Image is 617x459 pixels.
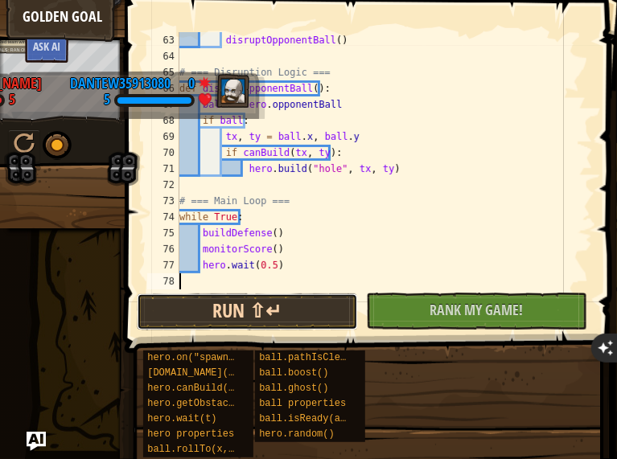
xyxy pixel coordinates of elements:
button: Rank My Game! [366,293,587,330]
div: 76 [147,241,179,257]
button: Show game menu [76,3,117,41]
span: hero.getObstacleAt(x, y) [147,398,286,409]
div: 75 [147,225,179,241]
span: ball.ghost() [259,383,328,394]
div: 72 [147,177,179,193]
div: 69 [147,129,179,145]
span: Ask AI [33,39,60,54]
span: ball.isReady(ability) [259,413,380,424]
div: 63 [147,32,179,48]
div: 5 [9,93,15,108]
span: hero.canBuild(x, y) [147,383,257,394]
span: ball.boost() [259,367,328,379]
span: hero.on("spawn-ball", f) [147,352,286,363]
div: 71 [147,161,179,177]
div: 74 [147,209,179,225]
div: 0 [179,73,195,88]
div: DanteW35913080 [70,73,171,94]
span: Hints [34,9,60,24]
div: 64 [147,48,179,64]
div: 65 [147,64,179,80]
button: Ctrl + P: Play [8,129,40,162]
button: Run ⇧↵ [137,293,358,330]
span: ball properties [259,398,346,409]
span: ball.rollTo(x, y) [147,444,245,455]
div: 73 [147,193,179,209]
img: thang_avatar_frame.png [215,74,250,108]
div: 5 [104,93,110,108]
span: hero properties [147,428,234,440]
div: 68 [147,113,179,129]
span: hero.wait(t) [147,413,216,424]
button: Ask AI [25,33,68,63]
span: [DOMAIN_NAME](type, x, y) [147,367,292,379]
div: 77 [147,257,179,273]
span: ball.pathIsClear(x, y) [259,352,386,363]
div: 78 [147,273,179,289]
div: 70 [147,145,179,161]
span: hero.random() [259,428,335,440]
span: Rank My Game! [430,300,524,320]
button: Ask AI [27,432,46,451]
